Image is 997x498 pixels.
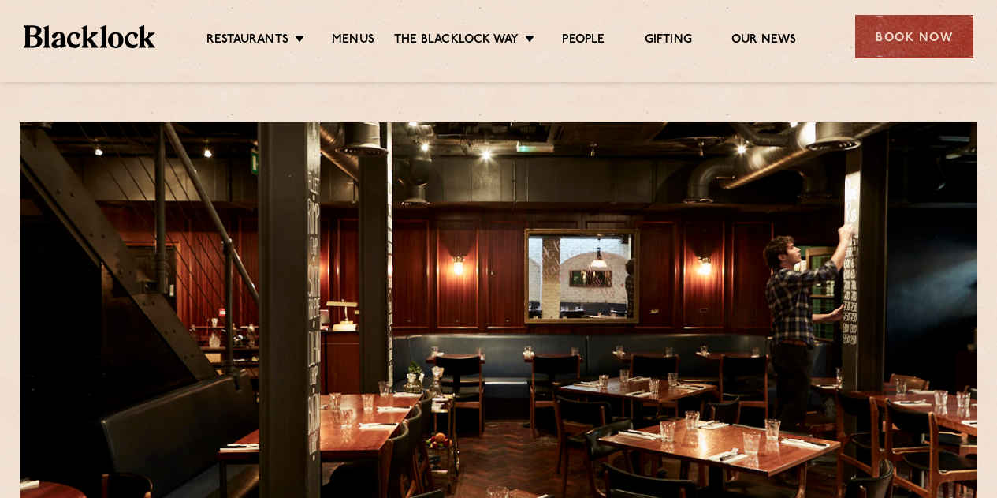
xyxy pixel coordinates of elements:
img: BL_Textured_Logo-footer-cropped.svg [24,25,155,47]
a: Our News [731,32,797,50]
a: People [562,32,605,50]
div: Book Now [855,15,973,58]
a: Gifting [645,32,692,50]
a: The Blacklock Way [394,32,519,50]
a: Menus [332,32,374,50]
a: Restaurants [206,32,288,50]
